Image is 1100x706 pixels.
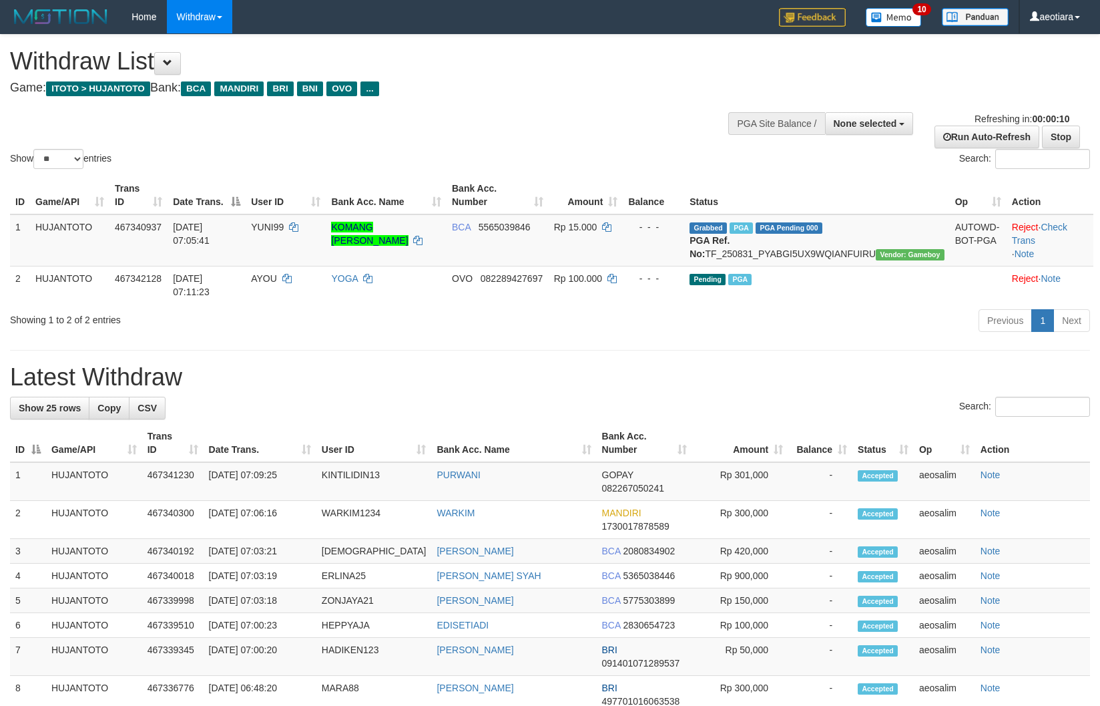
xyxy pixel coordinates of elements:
td: - [788,638,852,676]
span: Show 25 rows [19,403,81,413]
span: Copy 5775303899 to clipboard [623,595,675,606]
td: Rp 300,000 [692,501,788,539]
td: · [1007,266,1093,304]
span: BCA [452,222,471,232]
span: BCA [602,570,621,581]
span: Marked by aeosalim [728,274,752,285]
th: Bank Acc. Number: activate to sort column ascending [447,176,549,214]
span: BRI [267,81,293,96]
th: ID: activate to sort column descending [10,424,46,462]
td: 467340300 [142,501,204,539]
th: Date Trans.: activate to sort column descending [168,176,246,214]
a: Note [981,620,1001,631]
td: [DATE] 07:09:25 [204,462,316,501]
td: HUJANTOTO [46,613,142,638]
span: None selected [834,118,897,129]
td: 467341230 [142,462,204,501]
div: - - - [628,272,679,285]
td: [DATE] 07:06:16 [204,501,316,539]
span: BCA [181,81,211,96]
span: Copy 2830654723 to clipboard [623,620,675,631]
td: - [788,462,852,501]
img: Button%20Memo.svg [866,8,922,27]
th: Bank Acc. Name: activate to sort column ascending [326,176,447,214]
span: BCA [602,546,621,556]
label: Search: [959,149,1090,169]
th: Game/API: activate to sort column ascending [30,176,109,214]
td: ZONJAYA21 [316,588,432,613]
td: HUJANTOTO [46,638,142,676]
span: BRI [602,683,617,693]
h1: Latest Withdraw [10,364,1090,391]
a: WARKIM [437,508,475,518]
td: aeosalim [914,638,975,676]
span: BNI [297,81,323,96]
td: HUJANTOTO [46,564,142,588]
span: Marked by aeosalim [730,222,753,234]
td: 467339345 [142,638,204,676]
td: HEPPYAJA [316,613,432,638]
span: 10 [912,3,930,15]
strong: 00:00:10 [1032,114,1069,124]
span: YUNI99 [251,222,284,232]
td: aeosalim [914,462,975,501]
th: Trans ID: activate to sort column ascending [142,424,204,462]
span: CSV [137,403,157,413]
th: Status: activate to sort column ascending [852,424,914,462]
td: [DATE] 07:03:19 [204,564,316,588]
td: 1 [10,214,30,267]
span: Copy 5565039846 to clipboard [479,222,531,232]
span: Copy 082267050241 to clipboard [602,483,664,494]
span: Vendor URL: https://payment21.1velocity.biz [876,249,944,260]
td: 467340018 [142,564,204,588]
td: [DATE] 07:00:20 [204,638,316,676]
a: [PERSON_NAME] [437,645,513,655]
td: Rp 900,000 [692,564,788,588]
span: Grabbed [690,222,727,234]
a: Previous [979,309,1032,332]
span: BCA [602,595,621,606]
a: Note [981,508,1001,518]
th: Op: activate to sort column ascending [914,424,975,462]
td: HUJANTOTO [30,266,109,304]
td: WARKIM1234 [316,501,432,539]
a: [PERSON_NAME] [437,595,513,606]
th: Status [684,176,950,214]
span: BCA [602,620,621,631]
span: [DATE] 07:05:41 [173,222,210,246]
th: Op: activate to sort column ascending [950,176,1007,214]
h1: Withdraw List [10,48,720,75]
span: Refreshing in: [975,114,1069,124]
td: 4 [10,564,46,588]
td: - [788,564,852,588]
label: Search: [959,397,1090,417]
td: 467339510 [142,613,204,638]
th: Balance [623,176,684,214]
td: Rp 150,000 [692,588,788,613]
a: Check Trans [1012,222,1067,246]
span: [DATE] 07:11:23 [173,273,210,297]
td: HUJANTOTO [46,462,142,501]
span: Copy 091401071289537 to clipboard [602,658,680,669]
div: - - - [628,220,679,234]
a: 1 [1031,309,1054,332]
td: - [788,588,852,613]
span: Accepted [858,621,898,632]
th: Date Trans.: activate to sort column ascending [204,424,316,462]
a: Run Auto-Refresh [934,126,1039,148]
td: HUJANTOTO [46,501,142,539]
th: Amount: activate to sort column ascending [549,176,623,214]
td: Rp 301,000 [692,462,788,501]
div: PGA Site Balance / [728,112,824,135]
td: 6 [10,613,46,638]
td: 467340192 [142,539,204,564]
span: ITOTO > HUJANTOTO [46,81,150,96]
a: Next [1053,309,1090,332]
td: [DATE] 07:00:23 [204,613,316,638]
a: [PERSON_NAME] SYAH [437,570,541,581]
td: aeosalim [914,613,975,638]
span: MANDIRI [214,81,264,96]
th: Action [1007,176,1093,214]
td: Rp 100,000 [692,613,788,638]
td: [DATE] 07:03:18 [204,588,316,613]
